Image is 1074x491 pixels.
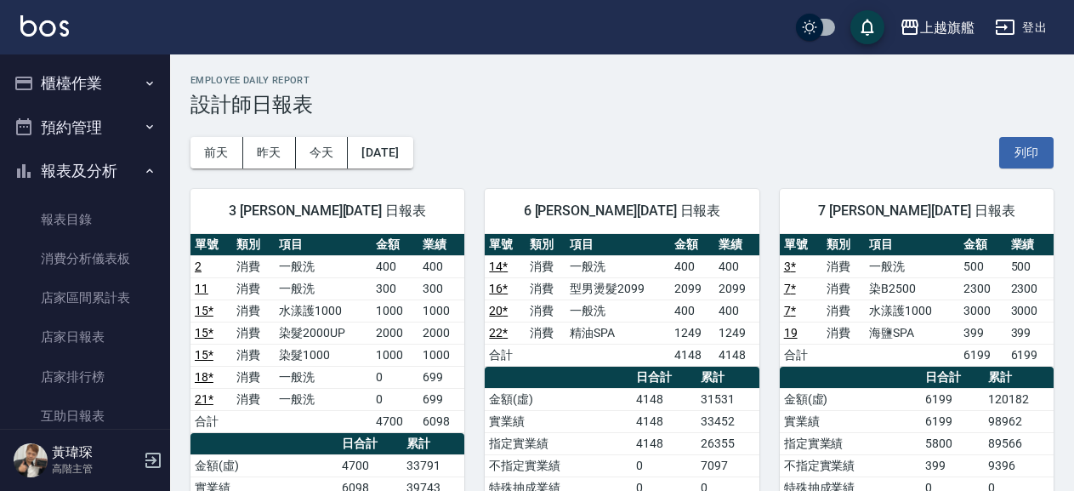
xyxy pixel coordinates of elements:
a: 店家排行榜 [7,357,163,397]
td: 合計 [190,410,232,432]
td: 89566 [984,432,1054,454]
td: 400 [418,255,465,277]
td: 指定實業績 [780,432,922,454]
button: 今天 [296,137,349,168]
td: 染B2500 [865,277,959,300]
th: 單號 [780,234,822,256]
th: 項目 [865,234,959,256]
table: a dense table [485,234,759,367]
th: 金額 [670,234,714,256]
a: 19 [784,326,798,340]
td: 399 [959,322,1006,344]
td: 消費 [232,300,274,322]
th: 日合計 [921,367,984,389]
button: 櫃檯作業 [7,61,163,106]
td: 6098 [418,410,465,432]
button: 列印 [999,137,1054,168]
img: Logo [20,15,69,37]
a: 店家日報表 [7,317,163,357]
td: 消費 [232,277,274,300]
th: 累計 [402,433,464,455]
td: 消費 [232,366,274,388]
td: 1249 [714,322,759,344]
th: 金額 [959,234,1006,256]
td: 2000 [372,322,418,344]
td: 120182 [984,388,1054,410]
td: 3000 [959,300,1006,322]
td: 4148 [714,344,759,366]
th: 日合計 [338,433,402,455]
td: 500 [959,255,1006,277]
td: 699 [418,366,465,388]
td: 消費 [822,277,865,300]
td: 消費 [526,322,566,344]
td: 399 [1007,322,1054,344]
td: 合計 [780,344,822,366]
td: 1000 [418,344,465,366]
a: 報表目錄 [7,200,163,239]
th: 項目 [565,234,669,256]
td: 300 [372,277,418,300]
td: 6199 [921,410,984,432]
td: 33791 [402,454,464,477]
th: 金額 [372,234,418,256]
td: 精油SPA [565,322,669,344]
td: 2099 [670,277,714,300]
td: 染髮1000 [275,344,372,366]
td: 300 [418,277,465,300]
a: 店家區間累計表 [7,278,163,317]
td: 26355 [696,432,759,454]
button: 報表及分析 [7,149,163,193]
span: 6 [PERSON_NAME][DATE] 日報表 [505,203,738,220]
td: 消費 [822,255,865,277]
th: 類別 [822,234,865,256]
th: 日合計 [632,367,696,389]
td: 9396 [984,454,1054,477]
td: 0 [372,366,418,388]
a: 11 [195,282,208,295]
td: 399 [921,454,984,477]
td: 消費 [232,322,274,344]
h2: Employee Daily Report [190,75,1054,86]
button: 昨天 [243,137,296,168]
td: 4700 [372,410,418,432]
td: 消費 [232,255,274,277]
td: 不指定實業績 [485,454,632,477]
td: 一般洗 [275,255,372,277]
td: 4148 [632,388,696,410]
span: 3 [PERSON_NAME][DATE] 日報表 [211,203,444,220]
td: 2300 [1007,277,1054,300]
td: 一般洗 [275,277,372,300]
td: 一般洗 [865,255,959,277]
img: Person [14,443,48,477]
th: 業績 [418,234,465,256]
td: 33452 [696,410,759,432]
span: 7 [PERSON_NAME][DATE] 日報表 [800,203,1033,220]
td: 1000 [372,300,418,322]
td: 400 [714,255,759,277]
td: 4148 [632,432,696,454]
th: 類別 [526,234,566,256]
td: 消費 [232,344,274,366]
td: 不指定實業績 [780,454,922,477]
td: 3000 [1007,300,1054,322]
td: 6199 [959,344,1006,366]
h5: 黃瑋琛 [52,444,139,461]
td: 699 [418,388,465,410]
a: 2 [195,260,202,273]
th: 累計 [696,367,759,389]
td: 98962 [984,410,1054,432]
td: 海鹽SPA [865,322,959,344]
td: 消費 [526,277,566,300]
td: 0 [632,454,696,477]
th: 類別 [232,234,274,256]
td: 消費 [822,322,865,344]
h3: 設計師日報表 [190,93,1054,117]
table: a dense table [780,234,1054,367]
td: 水漾護1000 [275,300,372,322]
td: 4700 [338,454,402,477]
td: 一般洗 [275,388,372,410]
th: 累計 [984,367,1054,389]
td: 4148 [632,410,696,432]
td: 31531 [696,388,759,410]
